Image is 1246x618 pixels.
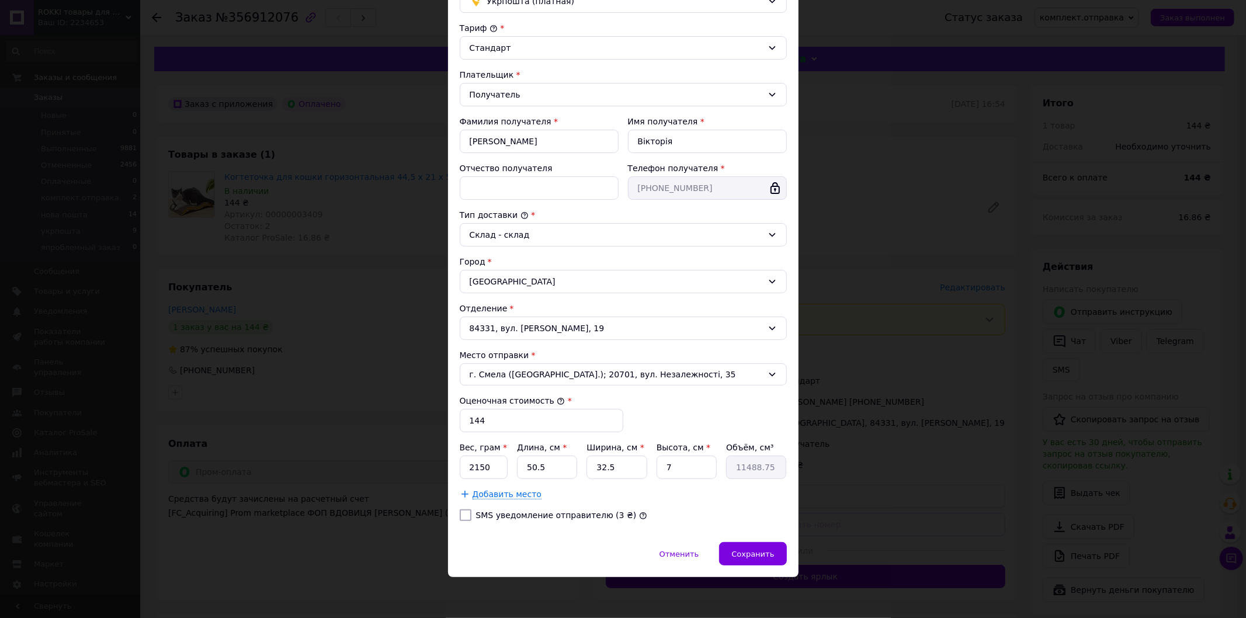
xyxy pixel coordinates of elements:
[460,164,553,173] label: Отчество получателя
[657,443,710,452] label: Высота, см
[628,164,719,173] label: Телефон получателя
[460,396,565,405] label: Оценочная стоимость
[470,41,763,54] div: Стандарт
[460,209,787,221] div: Тип доставки
[731,550,774,558] span: Сохранить
[586,443,644,452] label: Ширина, см
[470,228,763,241] div: Склад - склад
[517,443,567,452] label: Длина, см
[460,303,787,314] div: Отделение
[628,117,698,126] label: Имя получателя
[473,489,542,499] span: Добавить место
[460,117,551,126] label: Фамилия получателя
[726,442,786,453] div: Объём, см³
[460,256,787,268] div: Город
[460,270,787,293] div: [GEOGRAPHIC_DATA]
[476,511,637,520] label: SMS уведомление отправителю (3 ₴)
[460,69,787,81] div: Плательщик
[660,550,699,558] span: Отменить
[460,22,787,34] div: Тариф
[470,88,763,101] div: Получатель
[460,317,787,340] div: 84331, вул. [PERSON_NAME], 19
[628,176,787,200] input: +380
[460,443,508,452] label: Вес, грам
[460,349,787,361] div: Место отправки
[470,369,763,380] span: г. Смела ([GEOGRAPHIC_DATA].); 20701, вул. Незалежності, 35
